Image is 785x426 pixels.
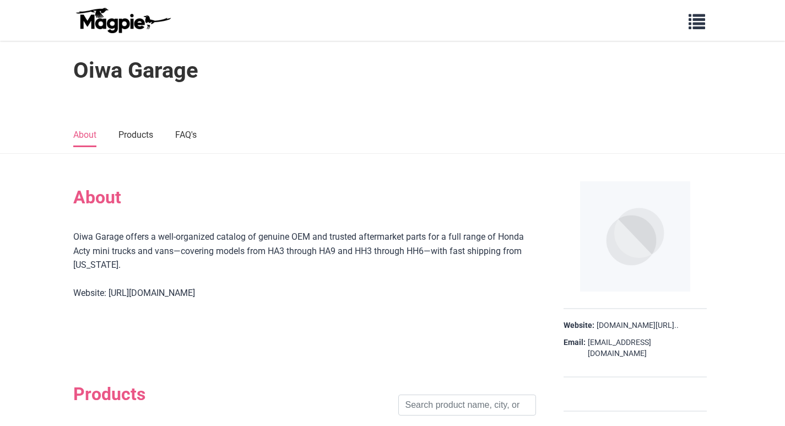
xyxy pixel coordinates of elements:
[73,187,536,208] h2: About
[564,337,586,348] strong: Email:
[73,124,96,147] a: About
[398,395,536,416] input: Search product name, city, or interal id
[118,124,153,147] a: Products
[73,7,172,34] img: logo-ab69f6fb50320c5b225c76a69d11143b.png
[564,320,594,331] strong: Website:
[73,57,198,84] h1: Oiwa Garage
[597,320,679,331] a: [DOMAIN_NAME][URL]..
[73,230,536,328] div: Oiwa Garage offers a well-organized catalog of genuine OEM and trusted aftermarket parts for a fu...
[175,124,197,147] a: FAQ's
[580,181,690,292] img: Oiwa Garage logo
[588,337,707,359] a: [EMAIL_ADDRESS][DOMAIN_NAME]
[73,384,145,405] h2: Products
